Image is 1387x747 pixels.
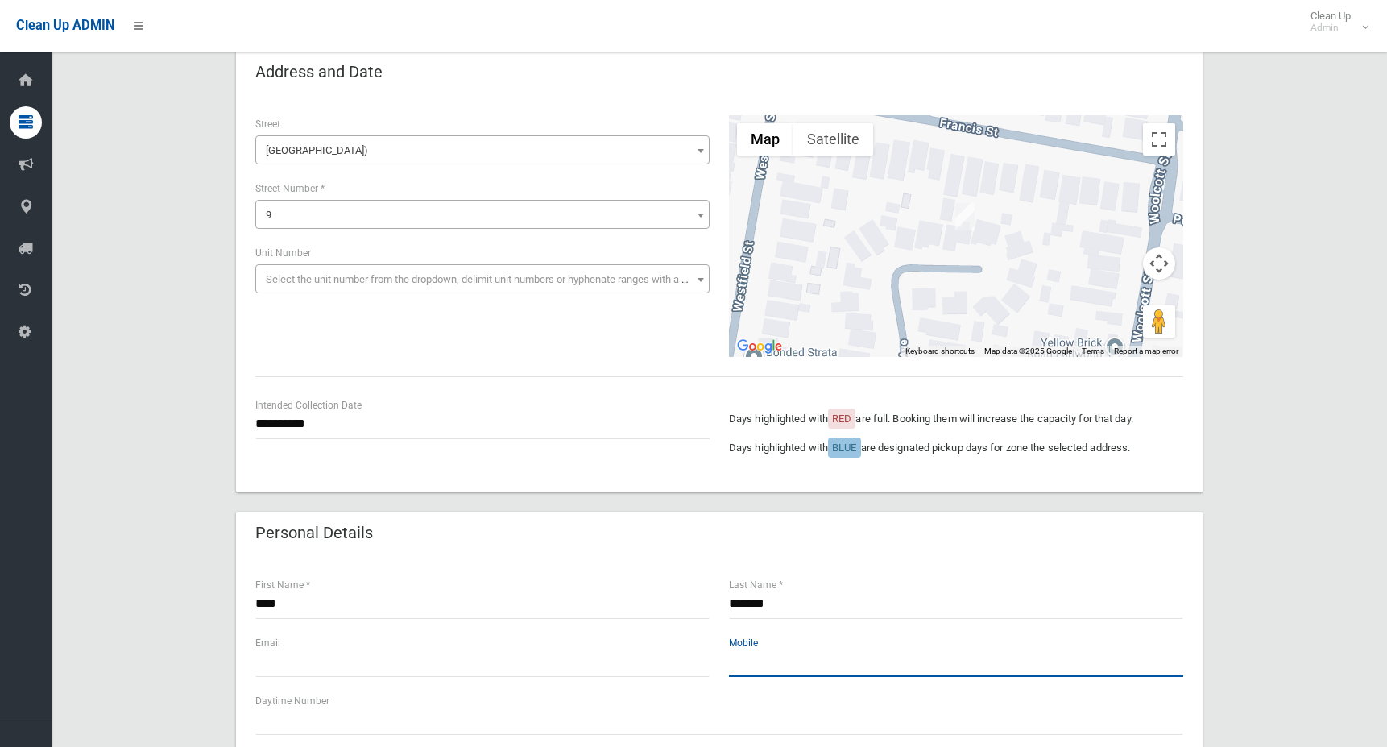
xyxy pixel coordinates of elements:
[729,409,1183,429] p: Days highlighted with are full. Booking them will increase the capacity for that day.
[832,413,851,425] span: RED
[255,135,710,164] span: Waygrove Avenue (EARLWOOD 2206)
[832,442,856,454] span: BLUE
[236,517,392,549] header: Personal Details
[984,347,1072,355] span: Map data ©2025 Google
[1143,123,1175,156] button: Toggle fullscreen view
[236,56,402,88] header: Address and Date
[905,346,975,357] button: Keyboard shortcuts
[266,209,271,221] span: 9
[16,18,114,33] span: Clean Up ADMIN
[1310,22,1351,34] small: Admin
[1082,347,1104,355] a: Terms (opens in new tab)
[737,123,793,156] button: Show street map
[1143,247,1175,280] button: Map camera controls
[255,200,710,229] span: 9
[1143,305,1175,338] button: Drag Pegman onto the map to open Street View
[955,203,975,230] div: 9 Waygrove Avenue, EARLWOOD NSW 2206
[1302,10,1367,34] span: Clean Up
[729,438,1183,458] p: Days highlighted with are designated pickup days for zone the selected address.
[266,273,716,285] span: Select the unit number from the dropdown, delimit unit numbers or hyphenate ranges with a comma
[793,123,873,156] button: Show satellite imagery
[1114,347,1178,355] a: Report a map error
[259,204,706,226] span: 9
[259,139,706,162] span: Waygrove Avenue (EARLWOOD 2206)
[733,336,786,357] img: Google
[733,336,786,357] a: Open this area in Google Maps (opens a new window)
